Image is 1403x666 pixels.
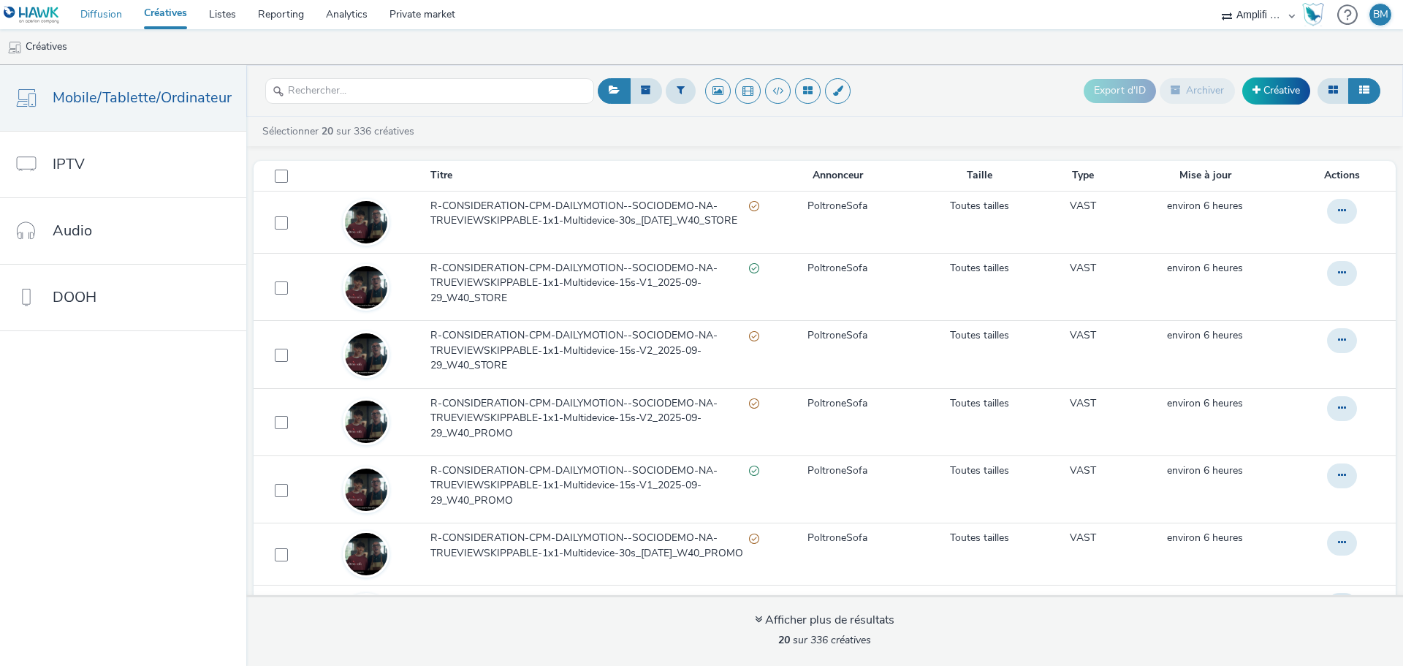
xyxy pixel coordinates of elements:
a: VAST [1070,199,1096,213]
strong: 20 [322,124,333,138]
button: Liste [1348,78,1380,103]
span: R-CONSIDERATION-CPM-DAILYMOTION--SOCIODEMO-NA-TRUEVIEWSKIPPABLE-1x1-Multidevice-15s_[DATE]_W39_Promo [430,593,749,623]
span: IPTV [53,154,85,175]
span: R-CONSIDERATION-CPM-DAILYMOTION--SOCIODEMO-NA-TRUEVIEWSKIPPABLE-1x1-Multidevice-30s_[DATE]_W40_STORE [430,199,749,229]
a: PoltroneSofa [807,531,867,545]
div: Valide [749,261,759,276]
span: R-CONSIDERATION-CPM-DAILYMOTION--SOCIODEMO-NA-TRUEVIEWSKIPPABLE-1x1-Multidevice-15s-V1_2025-09-29... [430,261,749,306]
a: PoltroneSofa [807,463,867,478]
strong: 20 [778,633,790,647]
a: R-CONSIDERATION-CPM-DAILYMOTION--SOCIODEMO-NA-TRUEVIEWSKIPPABLE-1x1-Multidevice-15s-V2_2025-09-29... [430,328,765,380]
a: R-CONSIDERATION-CPM-DAILYMOTION--SOCIODEMO-NA-TRUEVIEWSKIPPABLE-1x1-Multidevice-30s_[DATE]_W40_PR... [430,531,765,568]
span: R-CONSIDERATION-CPM-DAILYMOTION--SOCIODEMO-NA-TRUEVIEWSKIPPABLE-1x1-Multidevice-15s-V1_2025-09-29... [430,463,749,508]
a: 29 septembre 2025, 13:42 [1167,328,1243,343]
a: R-CONSIDERATION-CPM-DAILYMOTION--SOCIODEMO-NA-TRUEVIEWSKIPPABLE-1x1-Multidevice-15s-V1_2025-09-29... [430,261,765,313]
a: R-CONSIDERATION-CPM-DAILYMOTION--SOCIODEMO-NA-TRUEVIEWSKIPPABLE-1x1-Multidevice-15s-V2_2025-09-29... [430,396,765,448]
img: 03382b72-e20a-4895-a595-afd115ab2583.jpg [345,533,387,575]
span: environ 6 heures [1167,531,1243,545]
button: Grille [1318,78,1349,103]
a: R-CONSIDERATION-CPM-DAILYMOTION--SOCIODEMO-NA-TRUEVIEWSKIPPABLE-1x1-Multidevice-15s-V1_2025-09-29... [430,463,765,515]
a: PoltroneSofa [807,328,867,343]
div: Partiellement valide [749,199,759,214]
a: PoltroneSofa [807,199,867,213]
div: Partiellement valide [749,531,759,546]
a: Sélectionner sur 336 créatives [261,124,420,138]
a: Toutes tailles [950,261,1009,276]
img: Hawk Academy [1302,3,1324,26]
th: Mise à jour [1116,161,1295,191]
span: environ 6 heures [1167,261,1243,275]
span: environ 6 heures [1167,199,1243,213]
input: Rechercher... [265,78,594,104]
a: VAST [1070,463,1096,478]
a: Toutes tailles [950,531,1009,545]
span: environ 6 heures [1167,328,1243,342]
th: Type [1049,161,1116,191]
a: 29 septembre 2025, 13:41 [1167,396,1243,411]
a: Hawk Academy [1302,3,1330,26]
img: b6d57aa6-6a47-4d3e-b5fb-cf59c8cc7842.jpg [345,401,387,443]
a: PoltroneSofa [807,396,867,411]
div: Afficher plus de résultats [755,612,894,629]
th: Annonceur [767,161,909,191]
span: sur 336 créatives [778,633,871,647]
div: Partiellement valide [749,396,759,412]
div: Partiellement valide [749,328,759,344]
img: a5613cf2-7f07-4280-83b0-125880ed8d67.jpg [345,469,387,511]
th: Actions [1295,161,1396,191]
a: Toutes tailles [950,328,1009,343]
a: 29 septembre 2025, 13:43 [1167,531,1243,545]
span: environ 6 heures [1167,463,1243,477]
a: PoltroneSofa [807,593,867,608]
button: Export d'ID [1084,79,1156,102]
img: 09085448-f3b6-41e5-a861-2ca7c9de179c.jpg [345,333,387,376]
th: Taille [909,161,1050,191]
a: 29 septembre 2025, 13:40 [1167,463,1243,478]
a: Toutes tailles [950,463,1009,478]
span: R-CONSIDERATION-CPM-DAILYMOTION--SOCIODEMO-NA-TRUEVIEWSKIPPABLE-1x1-Multidevice-15s-V2_2025-09-29... [430,396,749,441]
a: Toutes tailles [950,199,1009,213]
a: R-CONSIDERATION-CPM-DAILYMOTION--SOCIODEMO-NA-TRUEVIEWSKIPPABLE-1x1-Multidevice-15s_[DATE]_W39_Pr... [430,593,765,630]
a: VAST [1070,261,1096,276]
a: VAST [1070,593,1096,608]
span: environ 6 heures [1167,396,1243,410]
a: 29 septembre 2025, 13:43 [1167,261,1243,276]
a: Toutes tailles [950,593,1009,608]
th: Titre [429,161,767,191]
a: VAST [1070,531,1096,545]
div: BM [1373,4,1388,26]
span: Mobile/Tablette/Ordinateur [53,87,232,108]
span: DOOH [53,287,96,308]
a: PoltroneSofa [807,261,867,276]
span: 5 jours [1190,593,1221,607]
div: Valide [749,593,759,608]
img: mobile [7,40,22,55]
a: VAST [1070,328,1096,343]
button: Archiver [1160,78,1235,103]
span: R-CONSIDERATION-CPM-DAILYMOTION--SOCIODEMO-NA-TRUEVIEWSKIPPABLE-1x1-Multidevice-30s_[DATE]_W40_PROMO [430,531,749,561]
a: 24 septembre 2025, 9:05 [1190,593,1221,608]
span: R-CONSIDERATION-CPM-DAILYMOTION--SOCIODEMO-NA-TRUEVIEWSKIPPABLE-1x1-Multidevice-15s-V2_2025-09-29... [430,328,749,373]
a: R-CONSIDERATION-CPM-DAILYMOTION--SOCIODEMO-NA-TRUEVIEWSKIPPABLE-1x1-Multidevice-30s_[DATE]_W40_ST... [430,199,765,236]
a: Créative [1242,77,1310,104]
img: e49e9c7f-bfd9-497d-a761-767c6a5def6f.jpg [345,266,387,309]
div: Valide [749,463,759,479]
a: Toutes tailles [950,396,1009,411]
img: undefined Logo [4,6,60,24]
span: Audio [53,220,92,241]
img: 5c65598e-f023-487e-b6b1-b17f144a215c.jpg [345,201,387,243]
a: 29 septembre 2025, 13:45 [1167,199,1243,213]
a: VAST [1070,396,1096,411]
